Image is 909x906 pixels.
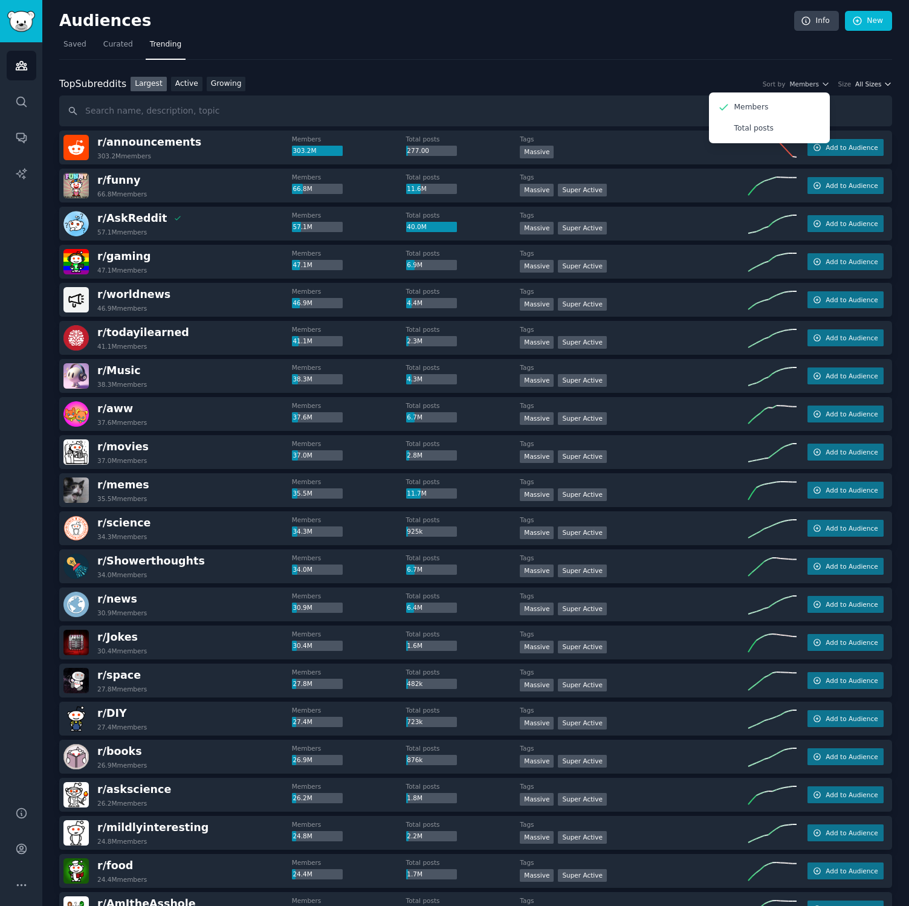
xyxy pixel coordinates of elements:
[845,11,892,31] a: New
[292,668,406,676] dt: Members
[292,706,406,714] dt: Members
[97,212,167,224] span: r/ AskReddit
[826,676,878,685] span: Add to Audience
[807,710,884,727] button: Add to Audience
[97,799,147,807] div: 26.2M members
[406,641,457,652] div: 1.6M
[789,80,819,88] span: Members
[558,222,607,235] div: Super Active
[520,782,748,791] dt: Tags
[558,679,607,691] div: Super Active
[292,782,406,791] dt: Members
[292,222,343,233] div: 57.1M
[97,152,151,160] div: 303.2M members
[826,752,878,761] span: Add to Audience
[520,363,748,372] dt: Tags
[406,744,520,752] dt: Total posts
[292,325,406,334] dt: Members
[520,554,748,562] dt: Tags
[292,820,406,829] dt: Members
[406,222,457,233] div: 40.0M
[171,77,202,92] a: Active
[406,717,457,728] div: 723k
[97,174,140,186] span: r/ funny
[97,266,147,274] div: 47.1M members
[97,593,137,605] span: r/ news
[97,418,147,427] div: 37.6M members
[97,555,205,567] span: r/ Showerthoughts
[292,412,343,423] div: 37.6M
[63,630,89,655] img: Jokes
[207,77,246,92] a: Growing
[97,364,141,377] span: r/ Music
[63,211,89,236] img: AskReddit
[97,783,171,795] span: r/ askscience
[406,439,520,448] dt: Total posts
[558,755,607,768] div: Super Active
[97,288,170,300] span: r/ worldnews
[97,304,147,312] div: 46.9M members
[97,631,138,643] span: r/ Jokes
[292,363,406,372] dt: Members
[520,374,554,387] div: Massive
[558,526,607,539] div: Super Active
[807,139,884,156] button: Add to Audience
[520,869,554,882] div: Massive
[292,477,406,486] dt: Members
[97,479,149,491] span: r/ memes
[520,630,748,638] dt: Tags
[406,526,457,537] div: 925k
[63,401,89,427] img: aww
[292,516,406,524] dt: Members
[406,831,457,842] div: 2.2M
[63,249,89,274] img: gaming
[97,859,133,872] span: r/ food
[520,173,748,181] dt: Tags
[406,592,520,600] dt: Total posts
[826,296,878,304] span: Add to Audience
[406,565,457,575] div: 6.7M
[97,380,147,389] div: 38.3M members
[63,858,89,884] img: food
[520,146,554,158] div: Massive
[520,135,748,143] dt: Tags
[520,679,554,691] div: Massive
[292,287,406,296] dt: Members
[520,641,554,653] div: Massive
[406,412,457,423] div: 6.7M
[63,325,89,351] img: todayilearned
[7,11,35,32] img: GummySearch logo
[406,603,457,613] div: 6.4M
[292,831,343,842] div: 24.8M
[794,11,839,31] a: Info
[292,679,343,690] div: 27.8M
[406,488,457,499] div: 11.7M
[520,526,554,539] div: Massive
[826,486,878,494] span: Add to Audience
[406,374,457,385] div: 4.3M
[520,260,554,273] div: Massive
[520,858,748,867] dt: Tags
[97,136,201,148] span: r/ announcements
[520,755,554,768] div: Massive
[807,786,884,803] button: Add to Audience
[292,135,406,143] dt: Members
[734,102,769,113] p: Members
[63,516,89,541] img: science
[520,793,554,806] div: Massive
[406,782,520,791] dt: Total posts
[826,181,878,190] span: Add to Audience
[59,35,91,60] a: Saved
[558,260,607,273] div: Super Active
[406,401,520,410] dt: Total posts
[63,39,86,50] span: Saved
[838,80,852,88] div: Size
[558,793,607,806] div: Super Active
[520,439,748,448] dt: Tags
[97,669,141,681] span: r/ space
[97,228,147,236] div: 57.1M members
[406,260,457,271] div: 6.9M
[826,257,878,266] span: Add to Audience
[292,755,343,766] div: 26.9M
[292,744,406,752] dt: Members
